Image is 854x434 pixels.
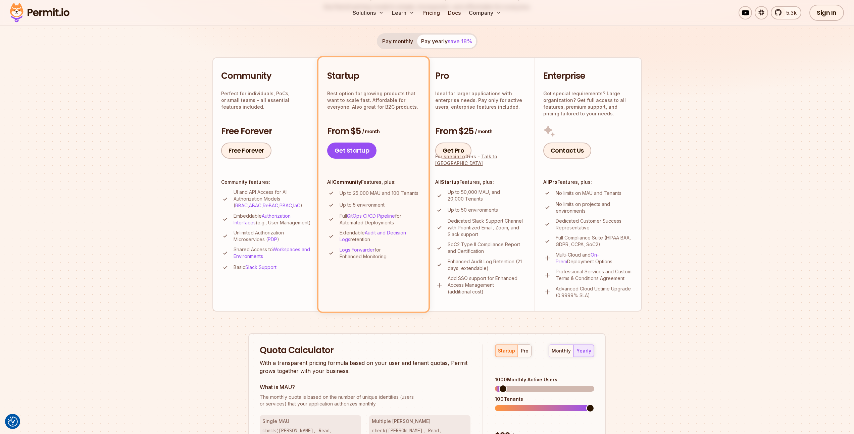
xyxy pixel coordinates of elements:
h3: Free Forever [221,125,312,138]
a: Get Startup [327,143,377,159]
a: Pricing [420,6,443,19]
a: Contact Us [543,143,591,159]
p: for Enhanced Monitoring [340,247,420,260]
h4: All Features, plus: [327,179,420,185]
p: Professional Services and Custom Terms & Conditions Agreement [556,268,633,282]
p: Shared Access to [234,246,312,260]
p: SoC2 Type II Compliance Report and Certification [448,241,526,255]
a: ABAC [249,203,261,208]
p: No limits on MAU and Tenants [556,190,621,197]
div: monthly [552,347,571,354]
div: For special offers - [435,153,526,167]
p: Perfect for individuals, PoCs, or small teams - all essential features included. [221,90,312,110]
p: Up to 25,000 MAU and 100 Tenants [340,190,418,197]
a: ReBAC [263,203,278,208]
span: / month [475,128,492,135]
p: Up to 50 environments [448,207,498,213]
p: Ideal for larger applications with enterprise needs. Pay only for active users, enterprise featur... [435,90,526,110]
h3: From $5 [327,125,420,138]
a: GitOps CI/CD Pipeline [347,213,395,219]
p: Embeddable (e.g., User Management) [234,213,312,226]
button: Consent Preferences [8,417,18,427]
strong: Community [333,179,361,185]
div: 100 Tenants [495,396,594,402]
button: Learn [389,6,417,19]
h2: Enterprise [543,70,633,82]
p: Add SSO support for Enhanced Access Management (additional cost) [448,275,526,295]
a: Sign In [809,5,844,21]
a: 5.3k [771,6,801,19]
p: Up to 5 environment [340,202,385,208]
p: Dedicated Customer Success Representative [556,218,633,231]
h3: From $25 [435,125,526,138]
a: Free Forever [221,143,271,159]
div: pro [521,347,529,354]
h4: Community features: [221,179,312,185]
a: PDP [268,236,277,242]
p: Basic [234,264,277,271]
a: PBAC [280,203,292,208]
a: RBAC [235,203,248,208]
a: Slack Support [245,264,277,270]
p: Full Compliance Suite (HIPAA BAA, GDPR, CCPA, SoC2) [556,234,633,248]
p: Enhanced Audit Log Retention (21 days, extendable) [448,258,526,272]
p: or services) that your application authorizes monthly. [260,394,470,407]
img: Revisit consent button [8,417,18,427]
button: Pay monthly [378,35,417,48]
p: Unlimited Authorization Microservices ( ) [234,229,312,243]
h3: What is MAU? [260,383,470,391]
strong: Startup [441,179,459,185]
div: 1000 Monthly Active Users [495,376,594,383]
a: Get Pro [435,143,472,159]
h4: All Features, plus: [543,179,633,185]
a: Logs Forwarder [340,247,374,253]
h2: Community [221,70,312,82]
p: Dedicated Slack Support Channel with Prioritized Email, Zoom, and Slack support [448,218,526,238]
a: IaC [293,203,300,208]
a: On-Prem [556,252,599,264]
span: The monthly quota is based on the number of unique identities (users [260,394,470,400]
span: 5.3k [782,9,797,17]
p: Full for Automated Deployments [340,213,420,226]
h4: All Features, plus: [435,179,526,185]
h2: Quota Calculator [260,344,470,357]
a: Docs [445,6,463,19]
p: With a transparent pricing formula based on your user and tenant quotas, Permit grows together wi... [260,359,470,375]
strong: Pro [549,179,557,185]
p: Advanced Cloud Uptime Upgrade (0.9999% SLA) [556,285,633,299]
h3: Single MAU [262,418,358,425]
h3: Multiple [PERSON_NAME] [372,418,468,425]
p: Up to 50,000 MAU, and 20,000 Tenants [448,189,526,202]
p: Extendable retention [340,229,420,243]
p: Best option for growing products that want to scale fast. Affordable for everyone. Also great for... [327,90,420,110]
p: UI and API Access for All Authorization Models ( , , , , ) [234,189,312,209]
a: Authorization Interfaces [234,213,291,225]
h2: Pro [435,70,526,82]
p: No limits on projects and environments [556,201,633,214]
button: Solutions [350,6,387,19]
span: / month [362,128,380,135]
h2: Startup [327,70,420,82]
p: Got special requirements? Large organization? Get full access to all features, premium support, a... [543,90,633,117]
a: Audit and Decision Logs [340,230,406,242]
img: Permit logo [7,1,72,24]
button: Company [466,6,504,19]
p: Multi-Cloud and Deployment Options [556,252,633,265]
